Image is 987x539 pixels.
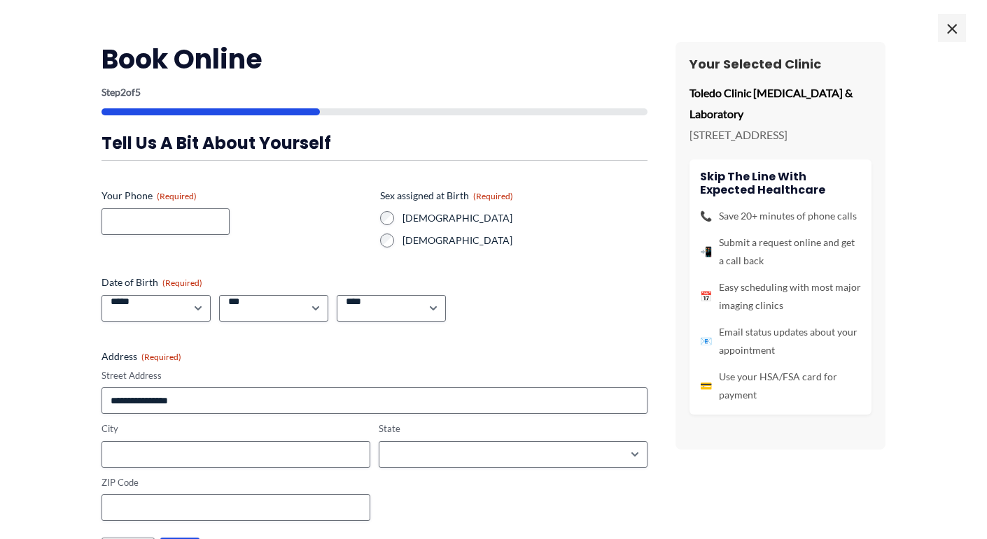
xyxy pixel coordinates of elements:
li: Use your HSA/FSA card for payment [700,368,861,404]
span: 📧 [700,332,712,350]
h3: Tell us a bit about yourself [101,132,647,154]
label: State [379,422,647,436]
p: Step of [101,87,647,97]
h2: Book Online [101,42,647,76]
h3: Your Selected Clinic [689,56,871,72]
p: Toledo Clinic [MEDICAL_DATA] & Laboratory [689,82,871,124]
li: Save 20+ minutes of phone calls [700,207,861,225]
h4: Skip the line with Expected Healthcare [700,170,861,196]
span: (Required) [141,352,181,362]
label: [DEMOGRAPHIC_DATA] [402,233,647,247]
label: Your Phone [101,189,369,203]
span: 2 [120,86,126,98]
li: Email status updates about your appointment [700,323,861,359]
label: ZIP Code [101,476,370,489]
legend: Date of Birth [101,275,202,289]
span: (Required) [162,278,202,288]
legend: Address [101,350,181,364]
span: 📅 [700,287,712,306]
label: Street Address [101,369,647,382]
p: [STREET_ADDRESS] [689,124,871,145]
span: 📲 [700,243,712,261]
span: 📞 [700,207,712,225]
span: (Required) [157,191,197,201]
span: × [938,14,966,42]
label: City [101,422,370,436]
li: Easy scheduling with most major imaging clinics [700,278,861,315]
li: Submit a request online and get a call back [700,233,861,270]
legend: Sex assigned at Birth [380,189,513,203]
span: 5 [135,86,141,98]
label: [DEMOGRAPHIC_DATA] [402,211,647,225]
span: 💳 [700,377,712,395]
span: (Required) [473,191,513,201]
